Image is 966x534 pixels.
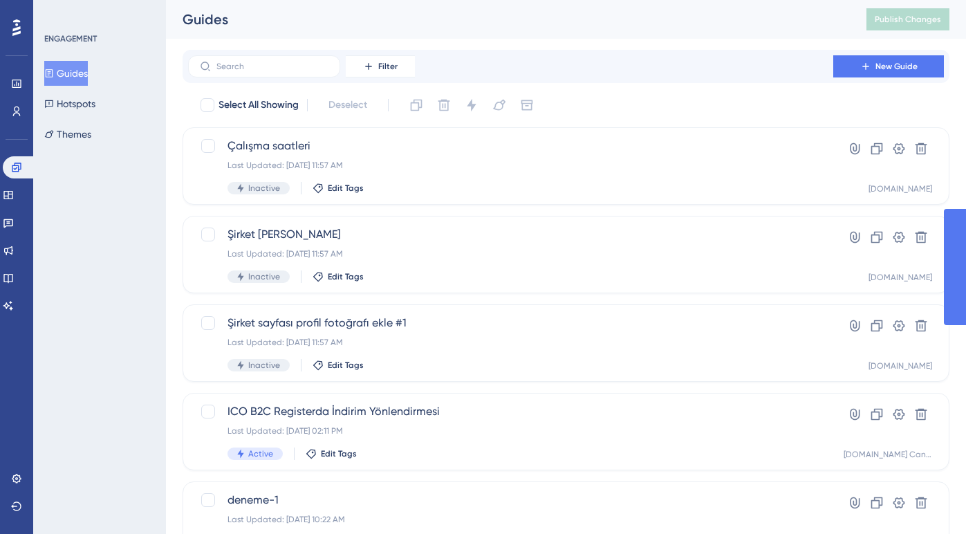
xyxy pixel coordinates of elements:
[346,55,415,77] button: Filter
[321,448,357,459] span: Edit Tags
[44,122,91,147] button: Themes
[227,492,794,508] span: deneme-1
[227,425,794,436] div: Last Updated: [DATE] 02:11 PM
[227,138,794,154] span: Çalışma saatleri
[328,97,367,113] span: Deselect
[313,360,364,371] button: Edit Tags
[328,360,364,371] span: Edit Tags
[227,514,794,525] div: Last Updated: [DATE] 10:22 AM
[248,271,280,282] span: Inactive
[227,226,794,243] span: Şirket [PERSON_NAME]
[869,183,932,194] div: [DOMAIN_NAME]
[248,360,280,371] span: Inactive
[313,183,364,194] button: Edit Tags
[227,403,794,420] span: ICO B2C Registerda İndirim Yönlendirmesi
[44,61,88,86] button: Guides
[44,33,97,44] div: ENGAGEMENT
[328,183,364,194] span: Edit Tags
[216,62,328,71] input: Search
[227,337,794,348] div: Last Updated: [DATE] 11:57 AM
[869,272,932,283] div: [DOMAIN_NAME]
[833,55,944,77] button: New Guide
[316,93,380,118] button: Deselect
[875,61,918,72] span: New Guide
[378,61,398,72] span: Filter
[248,448,273,459] span: Active
[44,91,95,116] button: Hotspots
[227,315,794,331] span: Şirket sayfası profil fotoğrafı ekle #1
[183,10,832,29] div: Guides
[866,8,949,30] button: Publish Changes
[219,97,299,113] span: Select All Showing
[306,448,357,459] button: Edit Tags
[248,183,280,194] span: Inactive
[875,14,941,25] span: Publish Changes
[227,160,794,171] div: Last Updated: [DATE] 11:57 AM
[313,271,364,282] button: Edit Tags
[227,248,794,259] div: Last Updated: [DATE] 11:57 AM
[844,449,932,460] div: [DOMAIN_NAME] Candidate Prod
[869,360,932,371] div: [DOMAIN_NAME]
[328,271,364,282] span: Edit Tags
